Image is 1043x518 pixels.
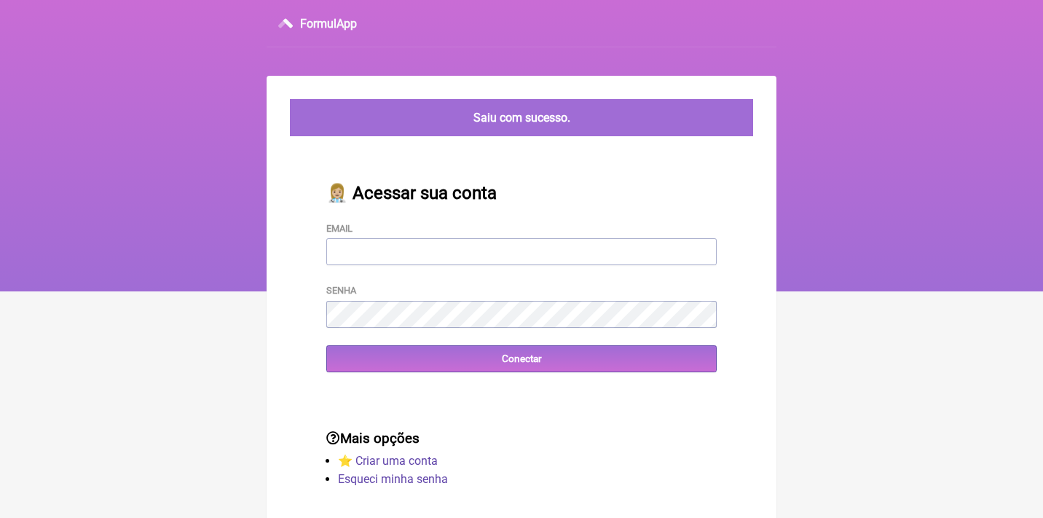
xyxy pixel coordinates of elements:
[338,454,438,468] a: ⭐️ Criar uma conta
[326,431,717,447] h3: Mais opções
[326,223,353,234] label: Email
[326,345,717,372] input: Conectar
[326,285,356,296] label: Senha
[290,99,753,136] div: Saiu com sucesso.
[300,17,357,31] h3: FormulApp
[338,472,448,486] a: Esqueci minha senha
[326,183,717,203] h2: 👩🏼‍⚕️ Acessar sua conta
